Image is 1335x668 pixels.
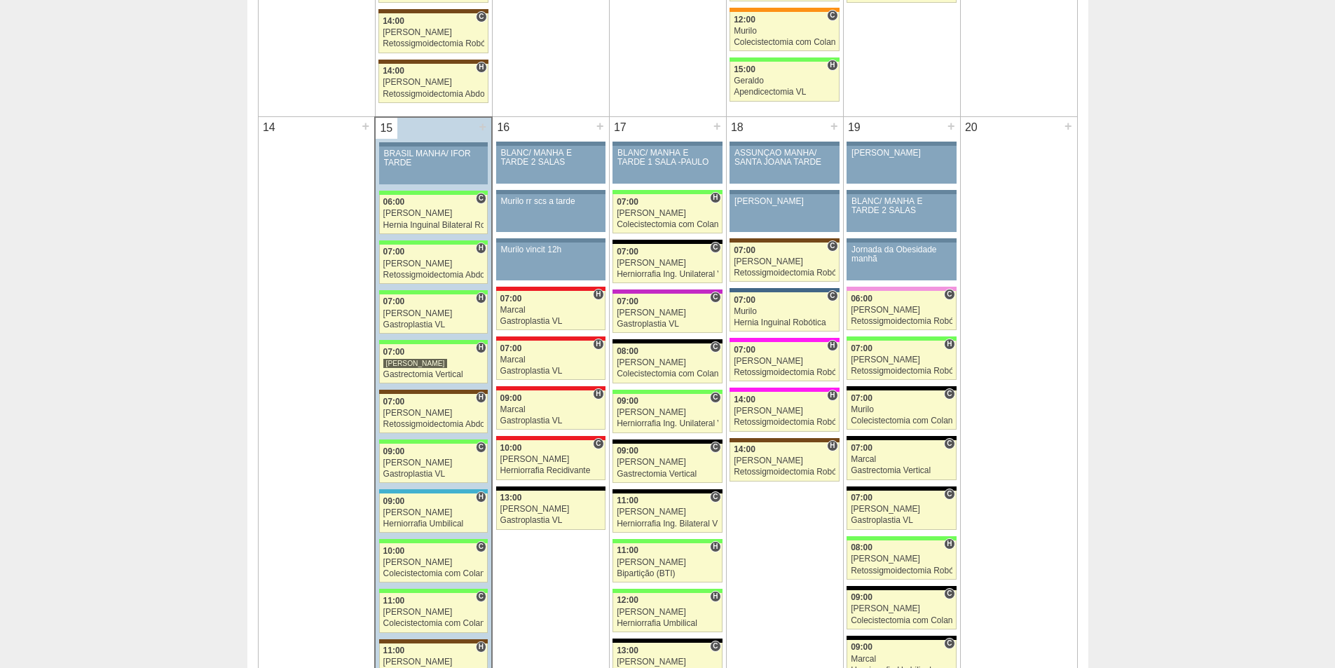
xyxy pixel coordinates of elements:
div: Key: Blanc [847,436,956,440]
div: Key: Brasil [379,290,488,294]
span: 13:00 [617,646,638,655]
div: Gastroplastia VL [383,320,484,329]
div: Retossigmoidectomia Robótica [851,317,952,326]
div: Retossigmoidectomia Abdominal VL [383,271,484,280]
span: Consultório [476,442,486,453]
div: Key: Brasil [379,539,488,543]
div: Herniorrafia Ing. Unilateral VL [617,419,718,428]
div: [PERSON_NAME] [500,455,601,464]
a: C 07:00 [PERSON_NAME] Gastroplastia VL [612,294,722,333]
span: Consultório [827,240,837,252]
a: C 11:00 [PERSON_NAME] Colecistectomia com Colangiografia VL [379,593,488,632]
span: 12:00 [617,595,638,605]
div: Key: Blanc [847,636,956,640]
span: 09:00 [500,393,522,403]
a: BLANC/ MANHÃ E TARDE 2 SALAS [496,146,605,184]
div: [PERSON_NAME] [383,28,484,37]
span: Consultório [944,489,954,500]
span: Hospital [476,243,486,254]
div: Key: Blanc [847,486,956,491]
span: Hospital [710,541,720,552]
span: Consultório [476,591,486,602]
span: 11:00 [383,596,405,606]
span: 08:00 [617,346,638,356]
div: Key: Pro Matre [730,338,839,342]
div: [PERSON_NAME] [851,149,952,158]
a: C 07:00 [PERSON_NAME] Herniorrafia Ing. Unilateral VL [612,244,722,283]
div: Key: Aviso [847,238,956,243]
div: Key: Brasil [847,536,956,540]
div: [PERSON_NAME] [851,505,952,514]
div: [PERSON_NAME] [734,456,835,465]
div: [PERSON_NAME] [383,558,484,567]
div: 16 [493,117,514,138]
span: Consultório [710,442,720,453]
span: Hospital [476,292,486,304]
span: 14:00 [734,395,755,404]
div: Murilo rr scs a tarde [501,197,601,206]
div: 19 [844,117,865,138]
span: Hospital [593,289,603,300]
div: Murilo [851,405,952,414]
div: Gastrectomia Vertical [383,370,484,379]
div: [PERSON_NAME] [734,407,835,416]
div: [PERSON_NAME] [383,657,484,667]
div: + [711,117,723,135]
span: 07:00 [383,397,405,407]
div: Retossigmoidectomia Robótica [734,468,835,477]
div: Key: Brasil [379,340,488,344]
div: Key: Santa Joana [730,438,839,442]
div: [PERSON_NAME] [500,505,601,514]
div: Marcal [500,306,601,315]
span: Consultório [710,392,720,403]
span: Consultório [710,641,720,652]
div: 18 [727,117,748,138]
span: Consultório [710,242,720,253]
div: Key: Aviso [496,142,605,146]
div: Key: Blanc [847,586,956,590]
a: H 07:00 [PERSON_NAME] Colecistectomia com Colangiografia VL [612,194,722,233]
span: 07:00 [617,247,638,257]
span: 07:00 [734,295,755,305]
a: BLANC/ MANHÃ E TARDE 2 SALAS [847,194,956,232]
div: [PERSON_NAME] [617,358,718,367]
div: Marcal [851,455,952,464]
span: 07:00 [383,296,405,306]
div: Key: Brasil [379,439,488,444]
div: BLANC/ MANHÃ E TARDE 1 SALA -PAULO [617,149,718,167]
div: Herniorrafia Recidivante [500,466,601,475]
a: H 07:00 Marcal Gastroplastia VL [496,291,605,330]
div: [PERSON_NAME] [617,608,718,617]
span: Hospital [944,538,954,550]
a: C 10:00 [PERSON_NAME] Colecistectomia com Colangiografia VL [379,543,488,582]
div: BLANC/ MANHÃ E TARDE 2 SALAS [501,149,601,167]
div: Key: Aviso [379,142,488,146]
span: Hospital [710,591,720,602]
div: Retossigmoidectomia Robótica [734,418,835,427]
div: [PERSON_NAME] [734,257,835,266]
span: 09:00 [851,642,872,652]
div: Colecistectomia com Colangiografia VL [734,38,835,47]
div: [PERSON_NAME] [383,309,484,318]
div: Geraldo [734,76,835,86]
div: Retossigmoidectomia Abdominal VL [383,90,484,99]
span: Consultório [827,290,837,301]
a: C 11:00 [PERSON_NAME] Herniorrafia Ing. Bilateral VL [612,493,722,533]
span: Hospital [476,641,486,653]
div: Colecistectomia com Colangiografia VL [617,220,718,229]
div: [PERSON_NAME] [617,657,718,667]
div: Retossigmoidectomia Abdominal VL [383,420,484,429]
div: Colecistectomia com Colangiografia VL [851,616,952,625]
span: 07:00 [851,393,872,403]
div: Colecistectomia com Colangiografia VL [617,369,718,379]
span: Consultório [476,541,486,552]
span: Consultório [944,588,954,599]
span: 07:00 [851,443,872,453]
div: Key: Santa Joana [378,60,488,64]
div: Key: Brasil [730,57,839,62]
div: [PERSON_NAME] [617,458,718,467]
div: Gastroplastia VL [500,367,601,376]
div: Key: Santa Joana [730,238,839,243]
a: 13:00 [PERSON_NAME] Gastroplastia VL [496,491,605,530]
span: Consultório [710,491,720,503]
